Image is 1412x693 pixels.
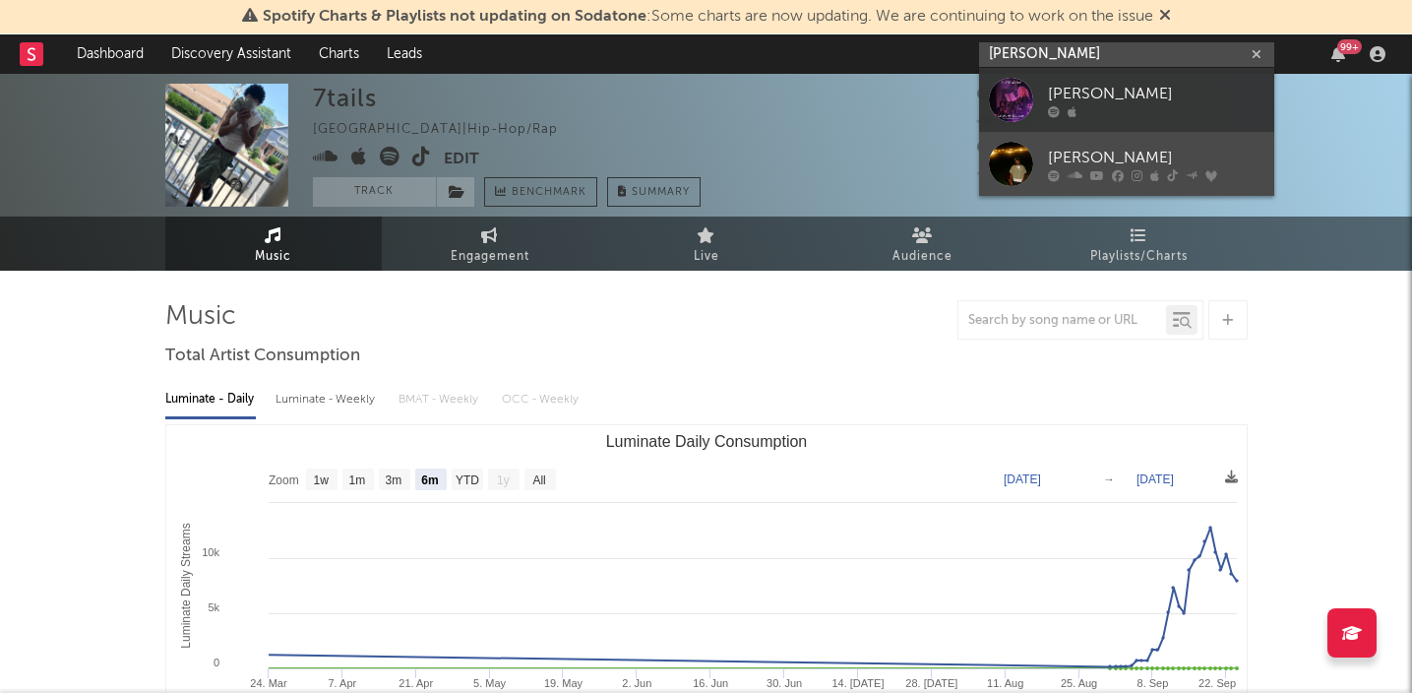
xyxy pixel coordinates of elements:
[385,473,401,487] text: 3m
[598,217,815,271] a: Live
[977,142,1164,155] span: 23,793 Monthly Listeners
[328,677,356,689] text: 7. Apr
[979,68,1274,132] a: [PERSON_NAME]
[276,383,379,416] div: Luminate - Weekly
[250,677,287,689] text: 24. Mar
[1103,472,1115,486] text: →
[1031,217,1248,271] a: Playlists/Charts
[63,34,157,74] a: Dashboard
[1004,472,1041,486] text: [DATE]
[313,473,329,487] text: 1w
[1136,677,1168,689] text: 8. Sep
[1337,39,1362,54] div: 99 +
[313,177,436,207] button: Track
[632,187,690,198] span: Summary
[831,677,884,689] text: 14. [DATE]
[1159,9,1171,25] span: Dismiss
[1136,472,1174,486] text: [DATE]
[892,245,952,269] span: Audience
[202,546,219,558] text: 10k
[269,473,299,487] text: Zoom
[484,177,597,207] a: Benchmark
[979,132,1274,196] a: [PERSON_NAME]
[165,345,360,368] span: Total Artist Consumption
[977,165,1093,178] span: Jump Score: 79.4
[958,313,1166,329] input: Search by song name or URL
[622,677,651,689] text: 2. Jun
[373,34,436,74] a: Leads
[421,473,438,487] text: 6m
[987,677,1023,689] text: 11. Aug
[263,9,646,25] span: Spotify Charts & Playlists not updating on Sodatone
[444,147,479,171] button: Edit
[905,677,957,689] text: 28. [DATE]
[213,657,218,668] text: 0
[399,677,433,689] text: 21. Apr
[1060,677,1096,689] text: 25. Aug
[605,433,807,450] text: Luminate Daily Consumption
[157,34,305,74] a: Discovery Assistant
[497,473,510,487] text: 1y
[543,677,583,689] text: 19. May
[607,177,701,207] button: Summary
[977,89,1037,101] span: 3,394
[313,84,377,112] div: 7tails
[694,245,719,269] span: Live
[1198,677,1236,689] text: 22. Sep
[165,217,382,271] a: Music
[255,245,291,269] span: Music
[178,523,192,648] text: Luminate Daily Streams
[1331,46,1345,62] button: 99+
[815,217,1031,271] a: Audience
[473,677,507,689] text: 5. May
[532,473,545,487] text: All
[455,473,478,487] text: YTD
[313,118,581,142] div: [GEOGRAPHIC_DATA] | Hip-Hop/Rap
[512,181,586,205] span: Benchmark
[208,601,219,613] text: 5k
[451,245,529,269] span: Engagement
[263,9,1153,25] span: : Some charts are now updating. We are continuing to work on the issue
[979,42,1274,67] input: Search for artists
[693,677,728,689] text: 16. Jun
[767,677,802,689] text: 30. Jun
[305,34,373,74] a: Charts
[1048,82,1264,105] div: [PERSON_NAME]
[348,473,365,487] text: 1m
[165,383,256,416] div: Luminate - Daily
[1090,245,1188,269] span: Playlists/Charts
[382,217,598,271] a: Engagement
[977,115,1035,128] span: 1,562
[1048,146,1264,169] div: [PERSON_NAME]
